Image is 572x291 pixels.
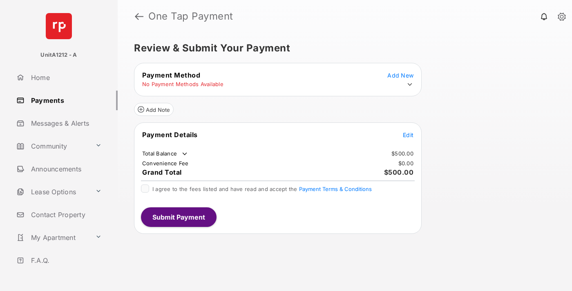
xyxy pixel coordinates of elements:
td: No Payment Methods Available [142,80,224,88]
td: Total Balance [142,150,189,158]
a: Lease Options [13,182,92,202]
span: $500.00 [384,168,414,176]
span: Add New [387,72,413,79]
a: Community [13,136,92,156]
a: Contact Property [13,205,118,224]
a: My Apartment [13,228,92,247]
a: Messages & Alerts [13,113,118,133]
h5: Review & Submit Your Payment [134,43,549,53]
td: $0.00 [398,160,414,167]
button: Add New [387,71,413,79]
button: Submit Payment [141,207,217,227]
td: $500.00 [391,150,414,157]
td: Convenience Fee [142,160,189,167]
a: Home [13,68,118,87]
a: F.A.Q. [13,251,118,270]
span: Payment Method [142,71,200,79]
img: svg+xml;base64,PHN2ZyB4bWxucz0iaHR0cDovL3d3dy53My5vcmcvMjAwMC9zdmciIHdpZHRoPSI2NCIgaGVpZ2h0PSI2NC... [46,13,72,39]
span: Payment Details [142,131,198,139]
p: UnitA1212 - A [40,51,77,59]
a: Payments [13,91,118,110]
a: Announcements [13,159,118,179]
button: Edit [403,131,413,139]
span: Edit [403,131,413,138]
button: Add Note [134,103,174,116]
span: I agree to the fees listed and have read and accept the [152,186,372,192]
strong: One Tap Payment [148,11,233,21]
span: Grand Total [142,168,182,176]
button: I agree to the fees listed and have read and accept the [299,186,372,192]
